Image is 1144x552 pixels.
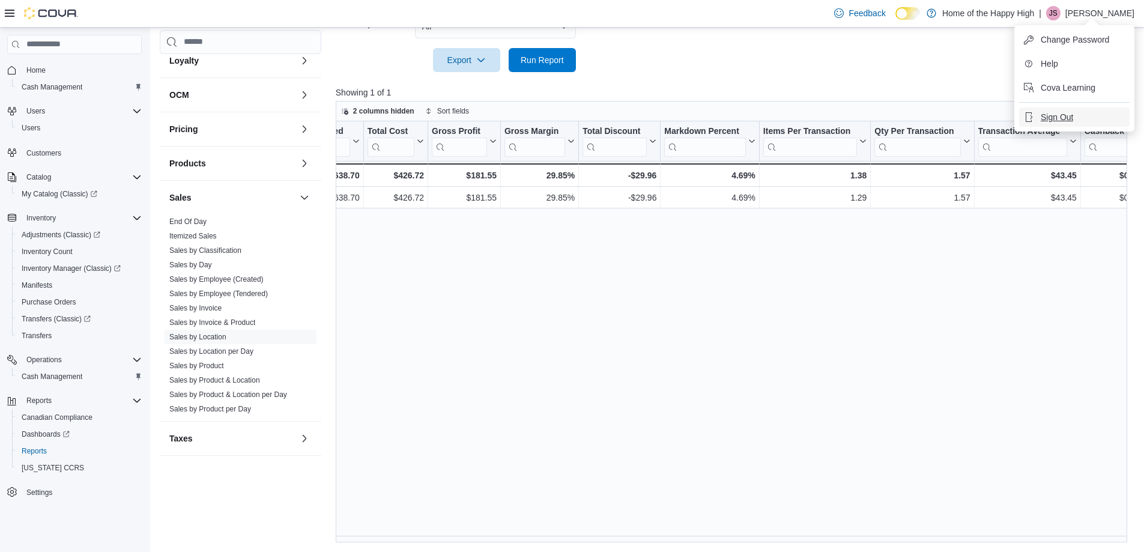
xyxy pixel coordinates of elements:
span: Washington CCRS [17,461,142,475]
div: $638.70 [287,168,359,183]
button: Users [2,103,147,120]
span: Settings [22,485,142,500]
span: Dashboards [22,429,70,439]
span: Users [17,121,142,135]
h3: Loyalty [169,55,199,67]
div: Gross Profit [432,126,487,157]
span: Inventory Count [22,247,73,256]
span: Help [1041,58,1058,70]
a: Feedback [829,1,890,25]
a: Sales by Classification [169,246,241,255]
div: $181.55 [432,190,497,205]
div: $0.00 [1085,168,1140,183]
span: Reports [26,396,52,405]
button: Users [12,120,147,136]
button: Total Cost [367,126,423,157]
button: Customers [2,144,147,161]
a: End Of Day [169,217,207,226]
span: Operations [26,355,62,365]
button: Products [169,157,295,169]
button: Sales [169,192,295,204]
span: Sales by Invoice [169,303,222,313]
span: Cash Management [22,82,82,92]
p: [PERSON_NAME] [1065,6,1134,20]
div: 1.57 [874,190,970,205]
span: Users [26,106,45,116]
h3: OCM [169,89,189,101]
a: [US_STATE] CCRS [17,461,89,475]
button: Pricing [297,122,312,136]
a: Sales by Day [169,261,212,269]
button: Cashback [1085,126,1140,157]
div: $43.45 [978,190,1076,205]
div: $181.55 [432,168,497,183]
span: Users [22,123,40,133]
button: Sales [297,190,312,205]
button: Change Password [1019,30,1130,49]
a: My Catalog (Classic) [12,186,147,202]
div: Sales [160,214,321,421]
div: Gross Profit [432,126,487,138]
span: Transfers [17,329,142,343]
span: Sales by Product & Location [169,375,260,385]
span: Home [22,62,142,77]
div: $426.72 [367,168,423,183]
div: 1.38 [763,168,867,183]
div: Gross Margin [504,126,565,157]
span: 2 columns hidden [353,106,414,116]
span: Catalog [26,172,51,182]
span: Customers [22,145,142,160]
button: Sign Out [1019,108,1130,127]
div: 1.29 [763,190,867,205]
a: Adjustments (Classic) [12,226,147,243]
span: Inventory [22,211,142,225]
h3: Products [169,157,206,169]
span: My Catalog (Classic) [17,187,142,201]
span: Reports [22,393,142,408]
button: Loyalty [297,53,312,68]
span: Manifests [22,281,52,290]
span: Purchase Orders [22,297,76,307]
div: Qty Per Transaction [874,126,960,157]
p: Home of the Happy High [942,6,1034,20]
span: Adjustments (Classic) [22,230,100,240]
a: Sales by Product per Day [169,405,251,413]
div: Qty Per Transaction [874,126,960,138]
button: Operations [2,351,147,368]
a: Sales by Product & Location per Day [169,390,287,399]
span: Settings [26,488,52,497]
div: Jessica Semple [1046,6,1061,20]
span: Feedback [849,7,885,19]
button: Transfers [12,327,147,344]
span: [US_STATE] CCRS [22,463,84,473]
a: Sales by Invoice & Product [169,318,255,327]
a: Home [22,63,50,77]
span: Customers [26,148,61,158]
p: Showing 1 of 1 [336,86,1136,99]
span: Users [22,104,142,118]
div: Total Cost [367,126,414,138]
button: Purchase Orders [12,294,147,311]
button: Taxes [297,431,312,446]
span: Sales by Product [169,361,224,371]
p: | [1039,6,1041,20]
span: Sales by Location [169,332,226,342]
a: Inventory Count [17,244,77,259]
div: Gross Margin [504,126,565,138]
span: Dashboards [17,427,142,441]
span: Export [440,48,493,72]
div: $0.00 [1085,190,1140,205]
button: Home [2,61,147,79]
div: 4.69% [664,190,755,205]
a: Sales by Invoice [169,304,222,312]
button: Cash Management [12,79,147,96]
button: Reports [22,393,56,408]
button: Products [297,156,312,171]
a: Dashboards [17,427,74,441]
a: Adjustments (Classic) [17,228,105,242]
button: Total Discount [583,126,656,157]
a: Sales by Location per Day [169,347,253,356]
